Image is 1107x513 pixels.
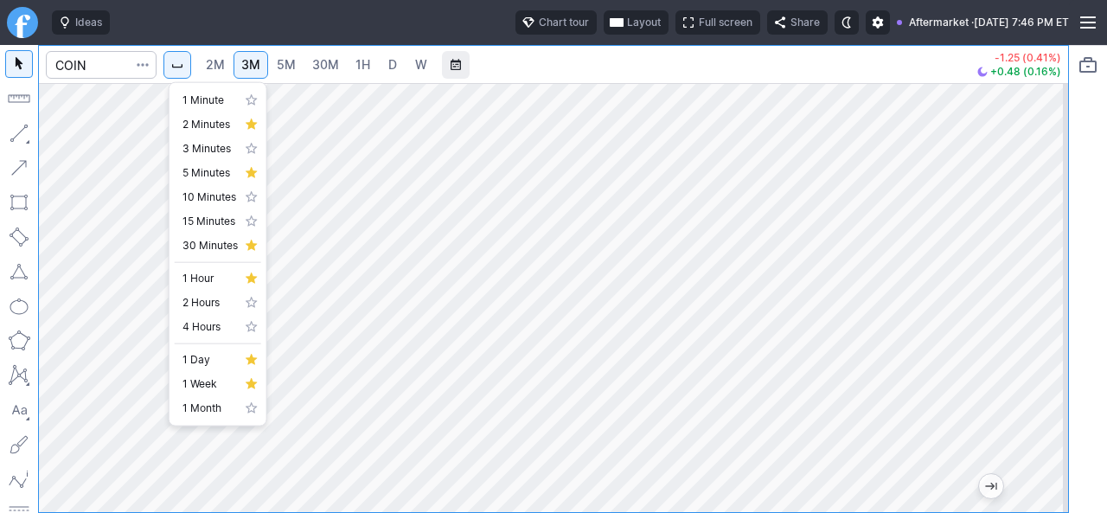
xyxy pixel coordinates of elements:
span: 1 Day [182,351,238,369]
span: 3 Minutes [182,140,238,157]
span: 10 Minutes [182,189,238,206]
span: 2 Hours [182,294,238,311]
span: 1 Hour [182,270,238,287]
span: 1 Month [182,400,238,417]
span: 30 Minutes [182,237,238,254]
span: 4 Hours [182,318,238,336]
span: 15 Minutes [182,213,238,230]
span: 1 Minute [182,92,238,109]
span: 1 Week [182,375,238,393]
span: 2 Minutes [182,116,238,133]
span: 5 Minutes [182,164,238,182]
